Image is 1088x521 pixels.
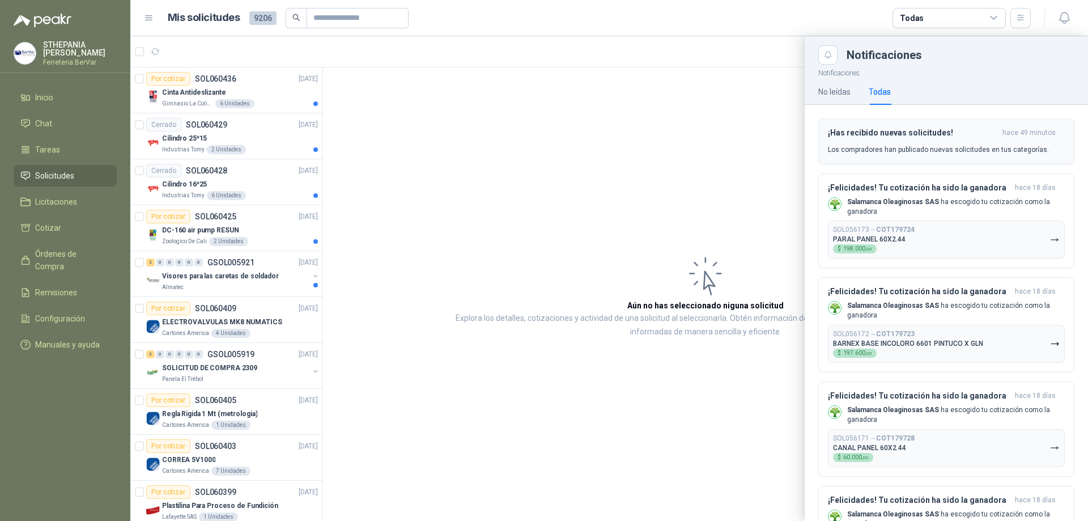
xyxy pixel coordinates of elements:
p: SOL056173 → [833,226,915,234]
button: Close [818,45,838,65]
button: SOL056171→COT179728CANAL PANEL 60X2.44$60.000,00 [828,429,1065,467]
span: hace 18 días [1015,287,1056,296]
div: Todas [869,86,891,98]
div: $ [833,244,877,253]
a: Configuración [14,308,117,329]
b: Salamanca Oleaginosas SAS [847,198,939,206]
div: $ [833,349,877,358]
span: 198.000 [843,246,872,252]
p: Notificaciones [805,65,1088,79]
a: Solicitudes [14,165,117,187]
span: Tareas [35,143,60,156]
h3: ¡Felicidades! Tu cotización ha sido la ganadora [828,391,1010,401]
div: $ [833,453,873,462]
span: Órdenes de Compra [35,248,106,273]
span: 60.000 [843,455,869,460]
span: ,00 [865,247,872,252]
a: Chat [14,113,117,134]
b: Salamanca Oleaginosas SAS [847,406,939,414]
b: COT179728 [876,434,915,442]
img: Company Logo [828,302,841,314]
span: ,00 [862,455,869,460]
span: Cotizar [35,222,61,234]
span: Configuración [35,312,85,325]
b: Salamanca Oleaginosas SAS [847,302,939,310]
div: Notificaciones [847,49,1074,61]
span: Solicitudes [35,170,74,182]
span: Manuales y ayuda [35,338,100,351]
img: Company Logo [828,406,841,418]
p: SOL056171 → [833,434,915,443]
p: STHEPANIA [PERSON_NAME] [43,41,117,57]
div: No leídas [818,86,851,98]
span: Licitaciones [35,196,77,208]
button: ¡Felicidades! Tu cotización ha sido la ganadorahace 18 días Company LogoSalamanca Oleaginosas SAS... [818,173,1074,269]
p: PARAL PANEL 60X2.44 [833,235,906,243]
p: SOL056172 → [833,330,915,338]
button: SOL056173→COT179724PARAL PANEL 60X2.44$198.000,00 [828,221,1065,259]
span: hace 18 días [1015,391,1056,401]
p: ha escogido tu cotización como la ganadora [847,301,1065,320]
b: COT179724 [876,226,915,234]
span: ,00 [865,351,872,356]
h3: ¡Has recibido nuevas solicitudes! [828,128,998,138]
h1: Mis solicitudes [168,10,240,26]
p: ha escogido tu cotización como la ganadora [847,405,1065,425]
span: hace 49 minutos [1002,128,1056,138]
p: CANAL PANEL 60X2.44 [833,444,906,452]
b: Salamanca Oleaginosas SAS [847,510,939,518]
span: hace 18 días [1015,495,1056,505]
a: Manuales y ayuda [14,334,117,355]
img: Company Logo [14,43,36,64]
span: 9206 [249,11,277,25]
h3: ¡Felicidades! Tu cotización ha sido la ganadora [828,183,1010,193]
button: ¡Has recibido nuevas solicitudes!hace 49 minutos Los compradores han publicado nuevas solicitudes... [818,118,1074,164]
p: BARNEX BASE INCOLORO 6601 PINTUCO X GLN [833,340,983,348]
h3: ¡Felicidades! Tu cotización ha sido la ganadora [828,287,1010,296]
span: 197.600 [843,350,872,356]
img: Company Logo [828,198,841,210]
a: Inicio [14,87,117,108]
p: ha escogido tu cotización como la ganadora [847,197,1065,217]
button: ¡Felicidades! Tu cotización ha sido la ganadorahace 18 días Company LogoSalamanca Oleaginosas SAS... [818,277,1074,372]
img: Logo peakr [14,14,71,27]
a: Cotizar [14,217,117,239]
p: Los compradores han publicado nuevas solicitudes en tus categorías. [828,145,1049,155]
span: hace 18 días [1015,183,1056,193]
span: Chat [35,117,52,130]
span: Inicio [35,91,53,104]
a: Licitaciones [14,191,117,213]
a: Órdenes de Compra [14,243,117,277]
b: COT179723 [876,330,915,338]
a: Remisiones [14,282,117,303]
button: SOL056172→COT179723BARNEX BASE INCOLORO 6601 PINTUCO X GLN$197.600,00 [828,325,1065,363]
div: Todas [900,12,924,24]
p: Ferreteria BerVar [43,59,117,66]
span: search [292,14,300,22]
span: Remisiones [35,286,77,299]
a: Tareas [14,139,117,160]
h3: ¡Felicidades! Tu cotización ha sido la ganadora [828,495,1010,505]
button: ¡Felicidades! Tu cotización ha sido la ganadorahace 18 días Company LogoSalamanca Oleaginosas SAS... [818,382,1074,477]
